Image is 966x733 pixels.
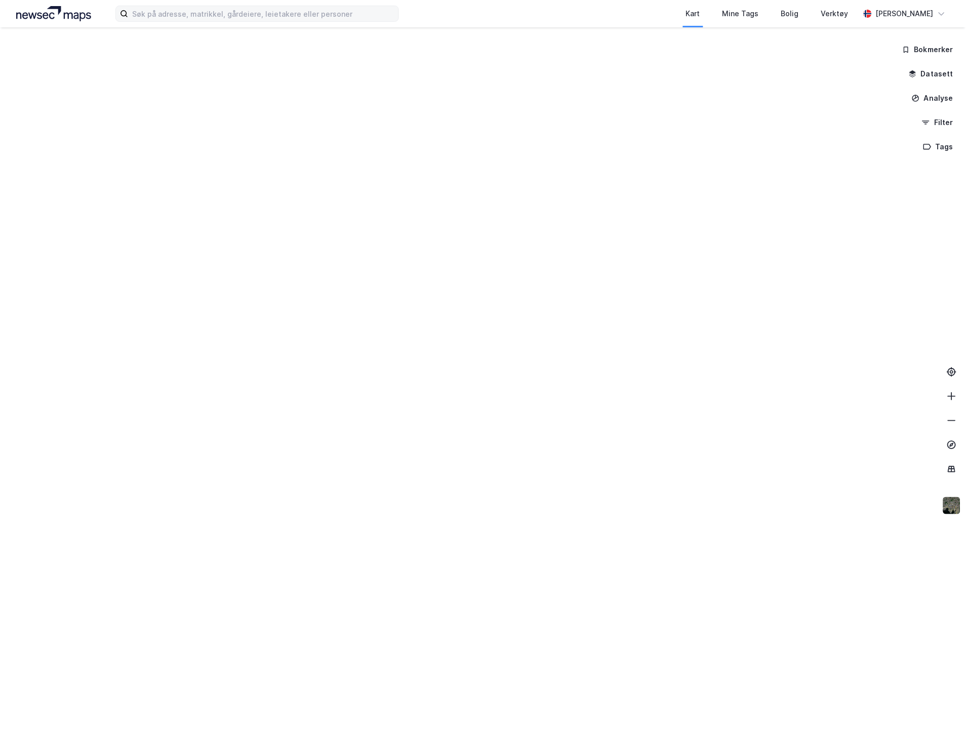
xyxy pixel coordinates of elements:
input: Søk på adresse, matrikkel, gårdeiere, leietakere eller personer [128,6,398,21]
div: Bolig [781,8,799,20]
iframe: Chat Widget [915,684,966,733]
div: Kart [686,8,700,20]
img: logo.a4113a55bc3d86da70a041830d287a7e.svg [16,6,91,21]
div: Verktøy [821,8,849,20]
div: Mine Tags [722,8,759,20]
div: [PERSON_NAME] [876,8,934,20]
div: Kontrollprogram for chat [915,684,966,733]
